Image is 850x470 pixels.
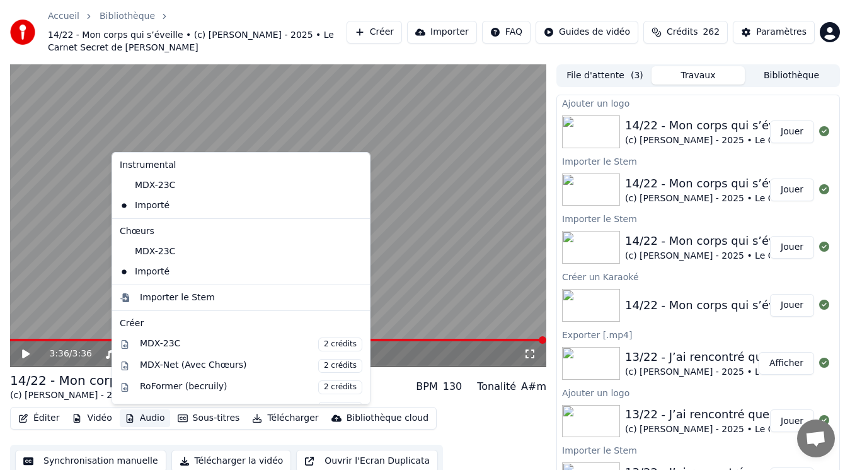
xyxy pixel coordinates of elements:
[443,379,462,394] div: 130
[557,211,839,226] div: Importer le Stem
[173,409,245,427] button: Sous-titres
[318,380,362,394] span: 2 crédits
[643,21,728,44] button: Crédits262
[667,26,698,38] span: Crédits
[115,262,348,282] div: Importé
[318,359,362,373] span: 2 crédits
[48,10,79,23] a: Accueil
[521,379,546,394] div: A#m
[557,269,839,284] div: Créer un Karaoké
[115,242,348,262] div: MDX-23C
[48,10,347,54] nav: breadcrumb
[557,385,839,400] div: Ajouter un logo
[140,402,362,416] div: RoFormer (instv7_gabox)
[10,20,35,45] img: youka
[416,379,437,394] div: BPM
[756,26,807,38] div: Paramètres
[557,327,839,342] div: Exporter [.mp4]
[140,380,362,394] div: RoFormer (becruily)
[625,297,799,314] div: 14/22 - Mon corps qui s’éveille
[770,120,814,143] button: Jouer
[745,66,838,85] button: Bibliothèque
[247,409,323,427] button: Télécharger
[770,409,814,432] button: Jouer
[140,359,362,373] div: MDX-Net (Avec Chœurs)
[115,155,367,175] div: Instrumental
[482,21,531,44] button: FAQ
[120,409,170,427] button: Audio
[49,348,69,360] span: 3:36
[557,153,839,168] div: Importer le Stem
[72,348,92,360] span: 3:36
[100,10,155,23] a: Bibliothèque
[477,379,516,394] div: Tonalité
[652,66,745,85] button: Travaux
[770,236,814,259] button: Jouer
[557,95,839,110] div: Ajouter un logo
[631,69,643,82] span: ( 3 )
[13,409,64,427] button: Éditer
[759,352,814,375] button: Afficher
[10,389,303,402] div: (c) [PERSON_NAME] - 2025 • Le Carnet Secret de [PERSON_NAME]
[733,21,815,44] button: Paramètres
[115,196,348,216] div: Importé
[115,175,348,196] div: MDX-23C
[140,291,215,304] div: Importer le Stem
[48,29,347,54] span: 14/22 - Mon corps qui s’éveille • (c) [PERSON_NAME] - 2025 • Le Carnet Secret de [PERSON_NAME]
[49,348,79,360] div: /
[120,317,362,330] div: Créer
[536,21,638,44] button: Guides de vidéo
[318,402,362,416] span: 2 crédits
[318,338,362,351] span: 2 crédits
[140,338,362,351] div: MDX-23C
[797,420,835,457] a: Ouvrir le chat
[558,66,652,85] button: File d'attente
[770,179,814,201] button: Jouer
[407,21,477,44] button: Importer
[115,221,367,242] div: Chœurs
[67,409,117,427] button: Vidéo
[557,442,839,457] div: Importer le Stem
[347,412,428,425] div: Bibliothèque cloud
[10,372,303,389] div: 14/22 - Mon corps qui s’éveille
[703,26,720,38] span: 262
[347,21,402,44] button: Créer
[770,294,814,317] button: Jouer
